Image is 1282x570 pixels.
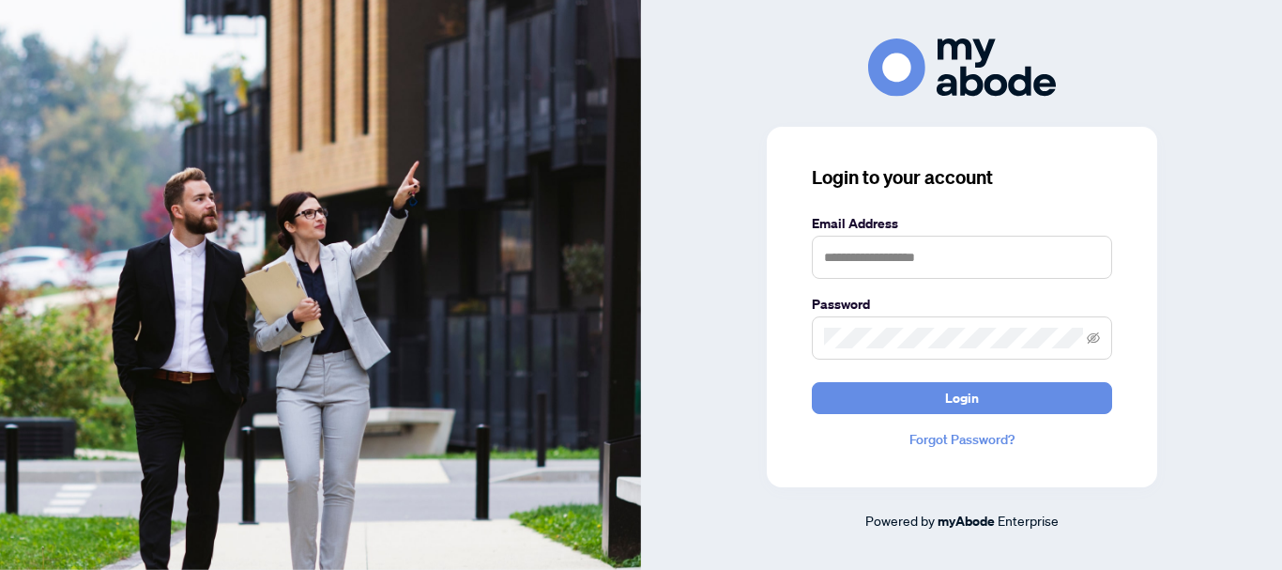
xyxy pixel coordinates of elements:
button: Login [812,382,1112,414]
span: Login [945,383,979,413]
a: myAbode [938,511,995,531]
span: Powered by [865,512,935,529]
label: Email Address [812,213,1112,234]
img: ma-logo [868,39,1056,96]
label: Password [812,294,1112,315]
a: Forgot Password? [812,429,1112,450]
span: Enterprise [998,512,1059,529]
h3: Login to your account [812,164,1112,191]
span: eye-invisible [1087,331,1100,345]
